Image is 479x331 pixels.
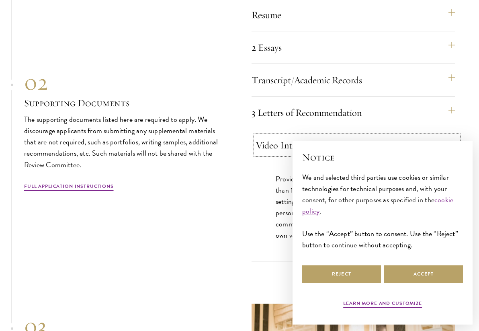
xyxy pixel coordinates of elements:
[302,194,453,216] a: cookie policy
[252,38,455,57] button: 2 Essays
[343,300,422,309] button: Learn more and customize
[302,265,381,283] button: Reject
[252,5,455,25] button: Resume
[252,103,455,122] button: 3 Letters of Recommendation
[252,70,455,90] button: Transcript/Academic Records
[276,173,431,241] p: Provide a short video self-introduction of no more than 1 minute. Introduce yourself in any style...
[384,265,463,283] button: Accept
[24,114,227,170] p: The supporting documents listed here are required to apply. We discourage applicants from submitt...
[302,172,463,251] div: We and selected third parties use cookies or similar technologies for technical purposes and, wit...
[256,136,459,155] button: Video Introduction
[24,68,227,96] div: 02
[24,183,114,192] a: Full Application Instructions
[24,96,227,110] h3: Supporting Documents
[302,150,463,164] h2: Notice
